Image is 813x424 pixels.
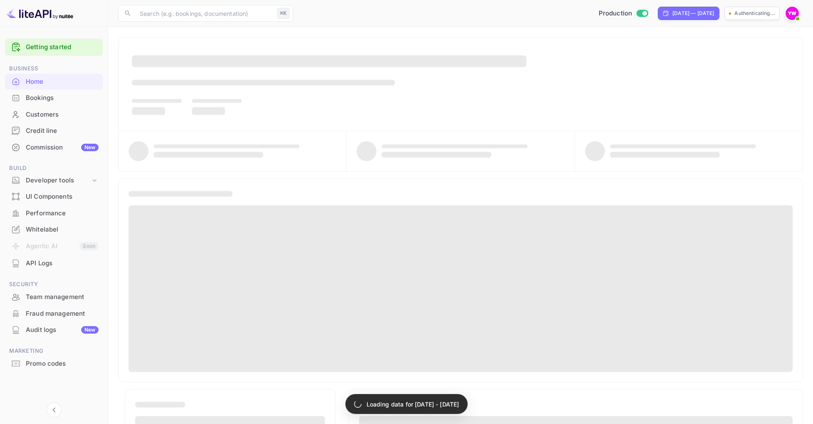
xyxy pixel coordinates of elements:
[5,64,103,73] span: Business
[26,209,99,218] div: Performance
[5,255,103,271] a: API Logs
[135,5,274,22] input: Search (e.g. bookings, documentation)
[26,126,99,136] div: Credit line
[5,107,103,122] a: Customers
[81,144,99,151] div: New
[26,176,90,185] div: Developer tools
[5,289,103,305] div: Team management
[26,225,99,234] div: Whitelabel
[5,74,103,89] a: Home
[5,356,103,372] div: Promo codes
[81,326,99,334] div: New
[367,400,459,409] p: Loading data for [DATE] - [DATE]
[26,292,99,302] div: Team management
[26,143,99,152] div: Commission
[26,93,99,103] div: Bookings
[786,7,799,20] img: Yahav Winkler
[5,140,103,156] div: CommissionNew
[7,7,73,20] img: LiteAPI logo
[5,173,103,188] div: Developer tools
[5,107,103,123] div: Customers
[5,205,103,221] a: Performance
[5,222,103,237] a: Whitelabel
[599,9,632,18] span: Production
[26,77,99,87] div: Home
[5,189,103,204] a: UI Components
[26,42,99,52] a: Getting started
[5,222,103,238] div: Whitelabel
[26,309,99,319] div: Fraud management
[277,8,290,19] div: ⌘K
[47,402,62,417] button: Collapse navigation
[5,356,103,371] a: Promo codes
[5,347,103,356] span: Marketing
[5,39,103,56] div: Getting started
[5,322,103,337] a: Audit logsNew
[5,289,103,304] a: Team management
[26,359,99,369] div: Promo codes
[734,10,775,17] p: Authenticating...
[672,10,714,17] div: [DATE] — [DATE]
[5,322,103,338] div: Audit logsNew
[5,74,103,90] div: Home
[5,140,103,155] a: CommissionNew
[5,90,103,105] a: Bookings
[26,110,99,120] div: Customers
[5,90,103,106] div: Bookings
[5,123,103,138] a: Credit line
[5,306,103,321] a: Fraud management
[26,259,99,268] div: API Logs
[5,280,103,289] span: Security
[5,123,103,139] div: Credit line
[26,325,99,335] div: Audit logs
[5,164,103,173] span: Build
[5,306,103,322] div: Fraud management
[595,9,652,18] div: Switch to Sandbox mode
[26,192,99,202] div: UI Components
[5,189,103,205] div: UI Components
